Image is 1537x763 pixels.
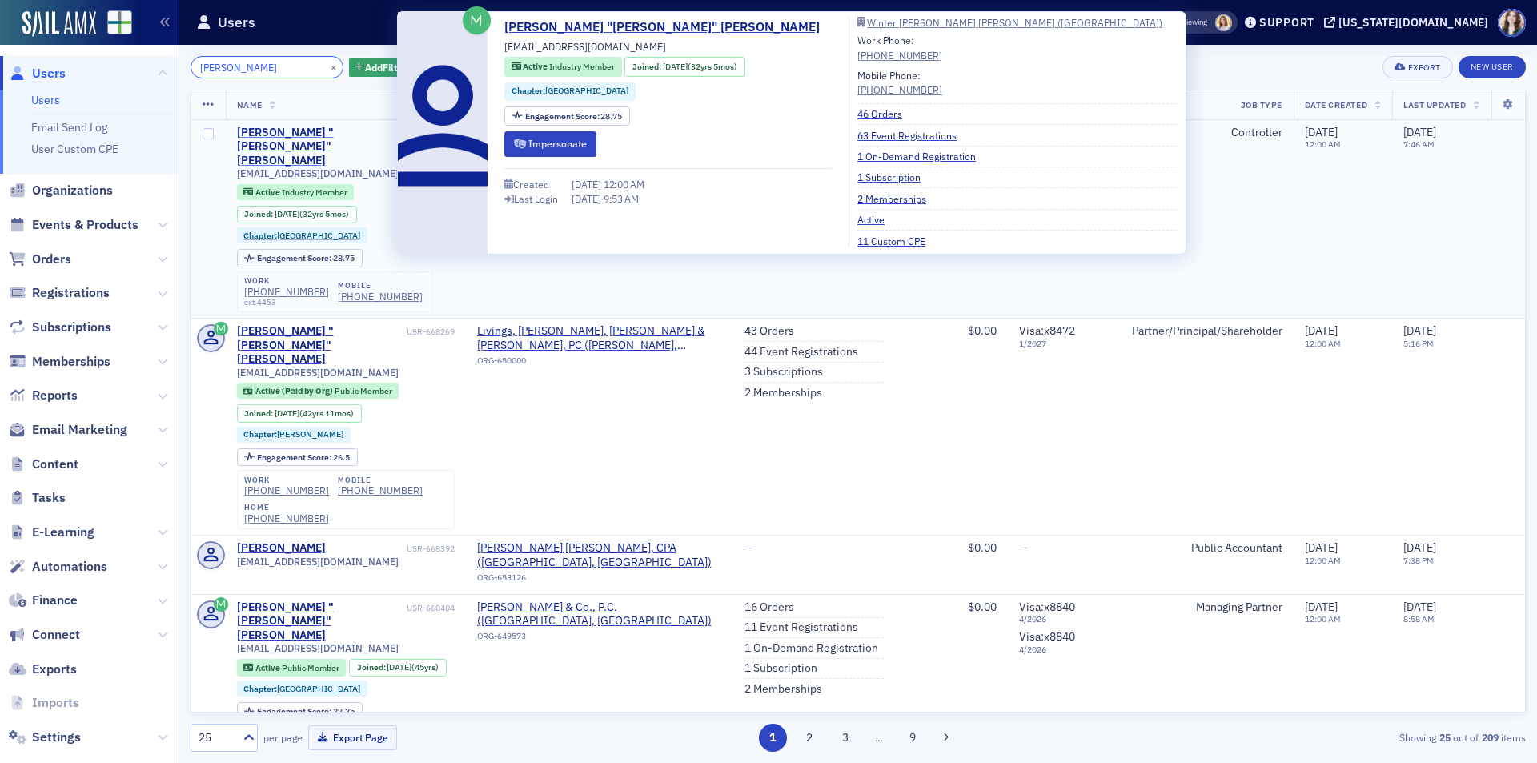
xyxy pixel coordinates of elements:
[744,600,794,615] a: 16 Orders
[32,251,71,268] span: Orders
[9,251,71,268] a: Orders
[237,324,404,367] div: [PERSON_NAME] "[PERSON_NAME]" [PERSON_NAME]
[744,661,817,676] a: 1 Subscription
[663,61,688,72] span: [DATE]
[32,284,110,302] span: Registrations
[243,428,277,440] span: Chapter :
[1338,15,1488,30] div: [US_STATE][DOMAIN_NAME]
[9,558,107,576] a: Automations
[349,58,415,78] button: AddFilter
[244,209,275,219] span: Joined :
[328,544,455,554] div: USR-668392
[237,600,404,643] a: [PERSON_NAME] "[PERSON_NAME]" [PERSON_NAME]
[237,541,326,556] a: [PERSON_NAME]
[1166,17,1207,28] span: Viewing
[504,57,622,77] div: Active: Active: Industry Member
[243,187,347,197] a: Active Industry Member
[512,61,615,74] a: Active Industry Member
[1403,540,1436,555] span: [DATE]
[504,39,666,54] span: [EMAIL_ADDRESS][DOMAIN_NAME]
[477,541,723,569] span: Hagen W. Lambert, CPA (Wake Forest, NC)
[1403,338,1434,349] time: 5:16 PM
[32,421,127,439] span: Email Marketing
[32,661,77,678] span: Exports
[744,540,753,555] span: —
[795,724,823,752] button: 2
[1132,126,1282,140] div: Controller
[504,18,832,37] a: [PERSON_NAME] "[PERSON_NAME]" [PERSON_NAME]
[255,187,282,198] span: Active
[832,724,860,752] button: 3
[237,702,363,720] div: Engagement Score: 27.25
[357,662,387,673] span: Joined :
[1092,730,1526,745] div: Showing out of items
[237,167,399,179] span: [EMAIL_ADDRESS][DOMAIN_NAME]
[857,82,942,97] a: [PHONE_NUMBER]
[407,327,455,337] div: USR-668269
[237,448,358,466] div: Engagement Score: 26.5
[407,603,455,613] div: USR-668404
[263,730,303,745] label: per page
[244,276,329,286] div: work
[275,408,299,419] span: [DATE]
[1498,9,1526,37] span: Profile
[1019,600,1075,614] span: Visa : x8840
[338,291,423,303] a: [PHONE_NUMBER]
[1305,323,1338,338] span: [DATE]
[867,18,1162,27] div: Winter [PERSON_NAME] [PERSON_NAME] ([GEOGRAPHIC_DATA])
[1019,645,1110,655] span: 4 / 2026
[243,230,277,241] span: Chapter :
[244,476,329,485] div: work
[899,724,927,752] button: 9
[327,59,341,74] button: ×
[308,725,397,750] button: Export Page
[257,705,333,717] span: Engagement Score :
[477,355,723,371] div: ORG-650000
[1019,614,1110,624] span: 4 / 2026
[244,298,329,307] div: ext. 4453
[1305,125,1338,139] span: [DATE]
[512,85,545,96] span: Chapter :
[31,120,107,135] a: Email Send Log
[244,484,329,496] a: [PHONE_NUMBER]
[1479,730,1501,745] strong: 209
[257,252,333,263] span: Engagement Score :
[32,182,113,199] span: Organizations
[857,149,988,163] a: 1 On-Demand Registration
[257,453,350,462] div: 26.5
[572,192,604,205] span: [DATE]
[624,57,744,77] div: Joined: 1993-03-02 00:00:00
[338,484,423,496] a: [PHONE_NUMBER]
[857,106,914,121] a: 46 Orders
[1403,613,1435,624] time: 8:58 AM
[32,558,107,576] span: Automations
[282,187,347,198] span: Industry Member
[1259,15,1314,30] div: Support
[1019,540,1028,555] span: —
[1403,125,1436,139] span: [DATE]
[1324,17,1494,28] button: [US_STATE][DOMAIN_NAME]
[335,385,392,396] span: Public Member
[237,367,399,379] span: [EMAIL_ADDRESS][DOMAIN_NAME]
[523,61,549,72] span: Active
[477,541,723,569] a: [PERSON_NAME] [PERSON_NAME], CPA ([GEOGRAPHIC_DATA], [GEOGRAPHIC_DATA])
[1132,324,1282,339] div: Partner/Principal/Shareholder
[96,10,132,38] a: View Homepage
[257,452,333,463] span: Engagement Score :
[857,68,942,98] div: Mobile Phone:
[243,231,360,241] a: Chapter:[GEOGRAPHIC_DATA]
[22,11,96,37] img: SailAMX
[968,323,997,338] span: $0.00
[744,386,822,400] a: 2 Memberships
[32,489,66,507] span: Tasks
[9,626,80,644] a: Connect
[32,626,80,644] span: Connect
[32,387,78,404] span: Reports
[218,13,255,32] h1: Users
[32,456,78,473] span: Content
[513,180,549,189] div: Created
[237,681,368,697] div: Chapter:
[968,540,997,555] span: $0.00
